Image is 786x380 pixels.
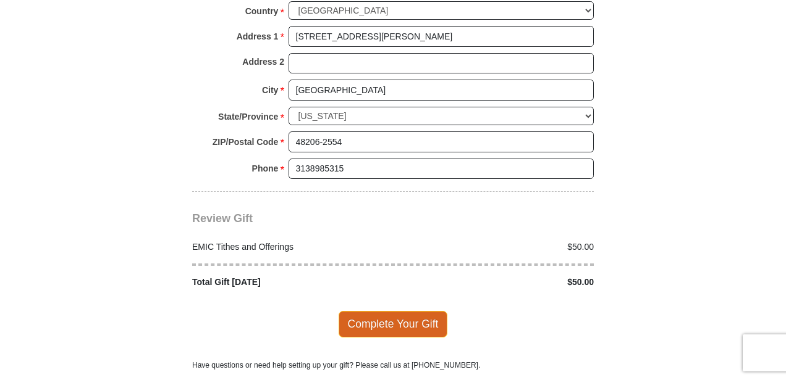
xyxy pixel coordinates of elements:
[192,360,594,371] p: Have questions or need help setting up your gift? Please call us at [PHONE_NUMBER].
[393,276,601,289] div: $50.00
[262,81,278,99] strong: City
[245,2,279,20] strong: Country
[213,133,279,151] strong: ZIP/Postal Code
[218,108,278,125] strong: State/Province
[393,241,601,254] div: $50.00
[242,53,284,70] strong: Address 2
[252,160,279,177] strong: Phone
[186,241,394,254] div: EMIC Tithes and Offerings
[339,311,448,337] span: Complete Your Gift
[186,276,394,289] div: Total Gift [DATE]
[237,28,279,45] strong: Address 1
[192,212,253,225] span: Review Gift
